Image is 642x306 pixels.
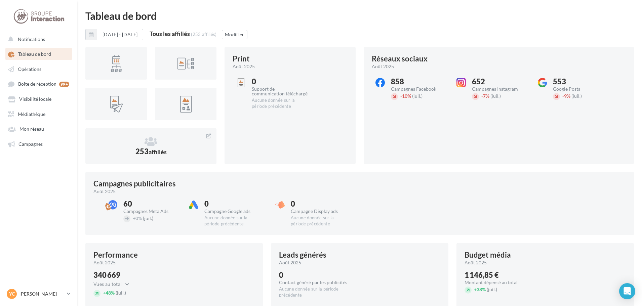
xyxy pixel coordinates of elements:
[135,147,167,156] span: 253
[93,251,138,259] div: Performance
[19,126,44,132] span: Mon réseau
[562,93,564,99] span: -
[18,66,41,72] span: Opérations
[150,31,190,37] div: Tous les affiliés
[18,141,43,147] span: Campagnes
[291,209,347,214] div: Campagne Display ads
[93,259,116,266] span: août 2025
[103,290,115,296] span: 48%
[18,111,45,117] span: Médiathèque
[481,93,489,99] span: 7%
[465,280,518,285] div: Montant dépensé au total
[233,63,255,70] span: août 2025
[4,108,73,120] a: Médiathèque
[4,48,73,60] a: Tableau de bord
[391,78,447,85] div: 858
[487,287,497,292] span: (juil.)
[133,215,135,221] span: +
[252,78,308,85] div: 0
[465,251,511,259] div: Budget média
[252,87,308,96] div: Support de communication téléchargé
[204,215,260,227] div: Aucune donnée sur la période précédente
[291,215,347,227] div: Aucune donnée sur la période précédente
[123,209,179,214] div: Campagnes Meta Ads
[93,280,133,288] button: Vues au total
[474,287,477,292] span: +
[372,63,394,70] span: août 2025
[19,96,51,102] span: Visibilité locale
[4,138,73,150] a: Campagnes
[472,87,528,91] div: Campagnes Instagram
[474,287,486,292] span: 38%
[4,63,73,75] a: Opérations
[204,200,260,208] div: 0
[553,78,609,85] div: 553
[4,78,73,90] a: Boîte de réception 99+
[18,81,56,87] span: Boîte de réception
[123,200,179,208] div: 60
[93,271,133,279] div: 340 669
[279,271,355,279] div: 0
[465,259,487,266] span: août 2025
[372,55,428,62] div: Réseaux sociaux
[97,29,143,40] button: [DATE] - [DATE]
[143,215,153,221] span: (juil.)
[85,11,634,21] div: Tableau de bord
[191,32,217,37] div: (253 affiliés)
[490,93,501,99] span: (juil.)
[133,215,142,221] span: 0%
[18,51,51,57] span: Tableau de bord
[93,180,176,187] div: Campagnes publicitaires
[412,93,423,99] span: (juil.)
[400,93,411,99] span: 10%
[279,259,301,266] span: août 2025
[481,93,483,99] span: -
[562,93,570,99] span: 9%
[4,123,73,135] a: Mon réseau
[222,30,247,39] button: Modifier
[85,29,143,40] button: [DATE] - [DATE]
[252,97,308,110] div: Aucune donnée sur la période précédente
[59,82,69,87] div: 99+
[4,93,73,105] a: Visibilité locale
[619,283,635,299] div: Open Intercom Messenger
[93,188,116,195] span: août 2025
[391,87,447,91] div: Campagnes Facebook
[553,87,609,91] div: Google Posts
[4,33,71,45] button: Notifications
[279,280,355,285] div: Contact généré par les publicités
[291,200,347,208] div: 0
[233,55,250,62] div: Print
[279,251,326,259] div: Leads générés
[472,78,528,85] div: 652
[204,209,260,214] div: Campagne Google ads
[400,93,402,99] span: -
[279,286,355,298] div: Aucune donnée sur la période précédente
[103,290,106,296] span: +
[19,291,64,297] p: [PERSON_NAME]
[465,271,518,279] div: 1 146,85 €
[5,288,72,300] a: YC [PERSON_NAME]
[571,93,582,99] span: (juil.)
[149,148,167,156] span: affiliés
[9,291,15,297] span: YC
[116,290,126,296] span: (juil.)
[18,36,45,42] span: Notifications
